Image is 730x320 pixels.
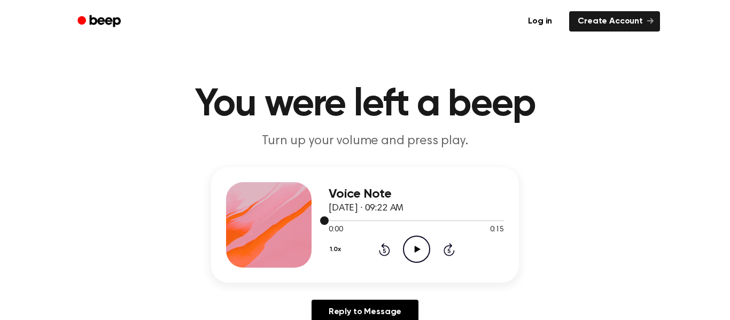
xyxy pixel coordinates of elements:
span: 0:00 [329,224,343,236]
a: Create Account [569,11,660,32]
h1: You were left a beep [91,85,639,124]
h3: Voice Note [329,187,504,201]
a: Log in [517,9,563,34]
p: Turn up your volume and press play. [160,132,570,150]
a: Beep [70,11,130,32]
span: 0:15 [490,224,504,236]
button: 1.0x [329,240,345,259]
span: [DATE] · 09:22 AM [329,204,403,213]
